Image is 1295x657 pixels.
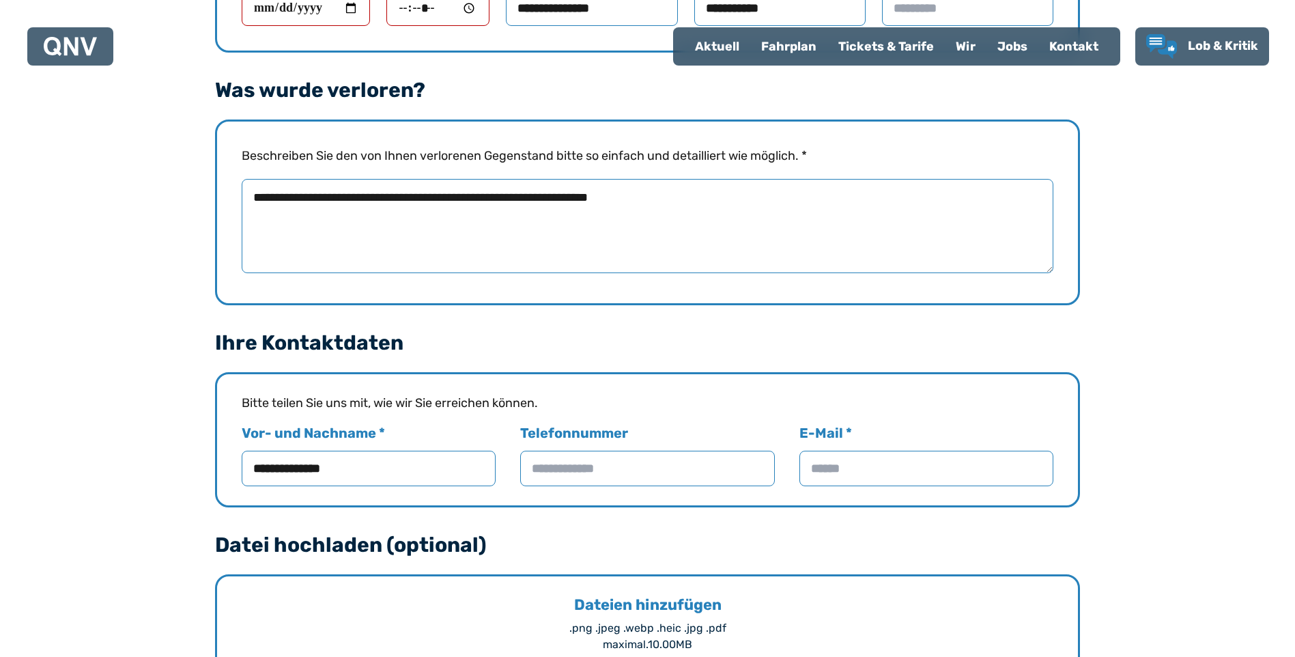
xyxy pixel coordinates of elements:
[827,29,945,64] a: Tickets & Tarife
[1188,38,1258,53] span: Lob & Kritik
[242,451,496,486] input: Vor- und Nachname *
[986,29,1038,64] a: Jobs
[44,33,97,60] a: QNV Logo
[520,423,774,486] label: Telefonnummer
[215,80,425,100] legend: Was wurde verloren?
[1038,29,1109,64] a: Kontakt
[242,596,1053,615] div: Dateien hinzufügen
[684,29,750,64] a: Aktuell
[44,37,97,56] img: QNV Logo
[242,423,496,486] label: Vor- und Nachname *
[242,179,1053,273] textarea: Beschreiben Sie den von Ihnen verlorenen Gegenstand bitte so einfach und detailliert wie möglich. *
[799,423,1053,486] label: E-Mail *
[242,393,1053,413] div: Bitte teilen Sie uns mit, wie wir Sie erreichen können.
[945,29,986,64] a: Wir
[799,451,1053,486] input: E-Mail *
[242,620,1053,653] div: .png .jpeg .webp .heic .jpg .pdf maximal. 10.00 MB
[215,535,487,555] legend: Datei hochladen (optional)
[520,451,774,486] input: Telefonnummer
[215,333,403,353] legend: Ihre Kontaktdaten
[750,29,827,64] a: Fahrplan
[242,146,1053,279] label: Beschreiben Sie den von Ihnen verlorenen Gegenstand bitte so einfach und detailliert wie möglich. *
[1146,34,1258,59] a: Lob & Kritik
